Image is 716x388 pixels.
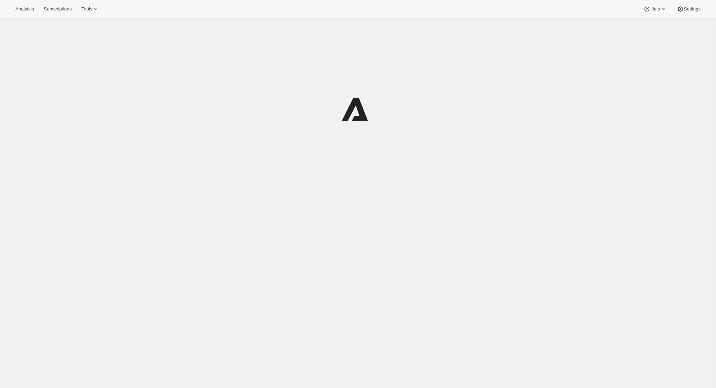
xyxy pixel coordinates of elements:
[39,4,76,14] button: Subscriptions
[639,4,671,14] button: Help
[81,6,92,12] span: Tools
[684,6,701,12] span: Settings
[650,6,660,12] span: Help
[77,4,103,14] button: Tools
[44,6,72,12] span: Subscriptions
[11,4,38,14] button: Analytics
[15,6,34,12] span: Analytics
[673,4,705,14] button: Settings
